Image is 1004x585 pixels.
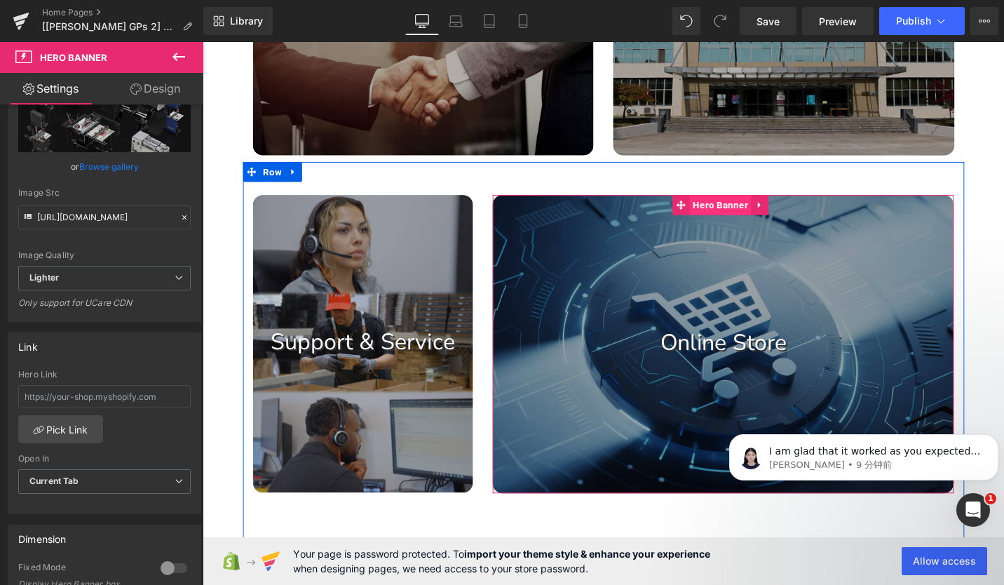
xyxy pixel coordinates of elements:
button: Publish [879,7,965,35]
div: Dimension [18,525,67,545]
div: or [18,159,191,174]
a: Laptop [439,7,473,35]
a: Tablet [473,7,506,35]
span: Hero Banner [515,162,581,183]
span: [[PERSON_NAME] GPs 2] Home Page [DATE] [42,21,177,32]
a: Mobile [506,7,540,35]
span: Row [61,127,88,148]
b: Lighter [29,272,59,283]
button: Undo [672,7,700,35]
input: https://your-shop.myshopify.com [18,385,191,408]
input: Link [18,205,191,229]
a: Browse gallery [79,154,139,179]
b: Current Tab [29,476,79,486]
div: Image Quality [18,250,191,260]
button: More [970,7,998,35]
div: Open In [18,454,191,464]
iframe: Intercom live chat [956,493,990,527]
a: New Library [203,7,273,35]
div: Fixed Mode [18,562,147,577]
span: Library [230,15,263,27]
iframe: Intercom notifications 消息 [724,405,1004,547]
button: Redo [706,7,734,35]
a: Design [104,73,206,105]
button: Allow access [902,547,987,575]
div: Image Src [18,188,191,198]
span: Your page is password protected. To when designing pages, we need access to your store password. [293,546,710,576]
div: Only support for UCare CDN [18,297,191,318]
a: Preview [802,7,874,35]
span: Hero Banner [40,52,107,63]
a: Home Pages [42,7,203,18]
div: Hero Link [18,370,191,379]
span: 1 [985,493,996,504]
p: Online Store [307,302,795,335]
p: Support & Service [53,302,287,335]
a: Expand / Collapse [87,127,105,148]
strong: import your theme style & enhance your experience [464,548,710,560]
a: Pick Link [18,415,103,443]
span: Preview [819,14,857,29]
span: Publish [896,15,931,27]
a: Expand / Collapse [581,162,599,183]
a: Desktop [405,7,439,35]
div: Link [18,333,38,353]
span: Save [757,14,780,29]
